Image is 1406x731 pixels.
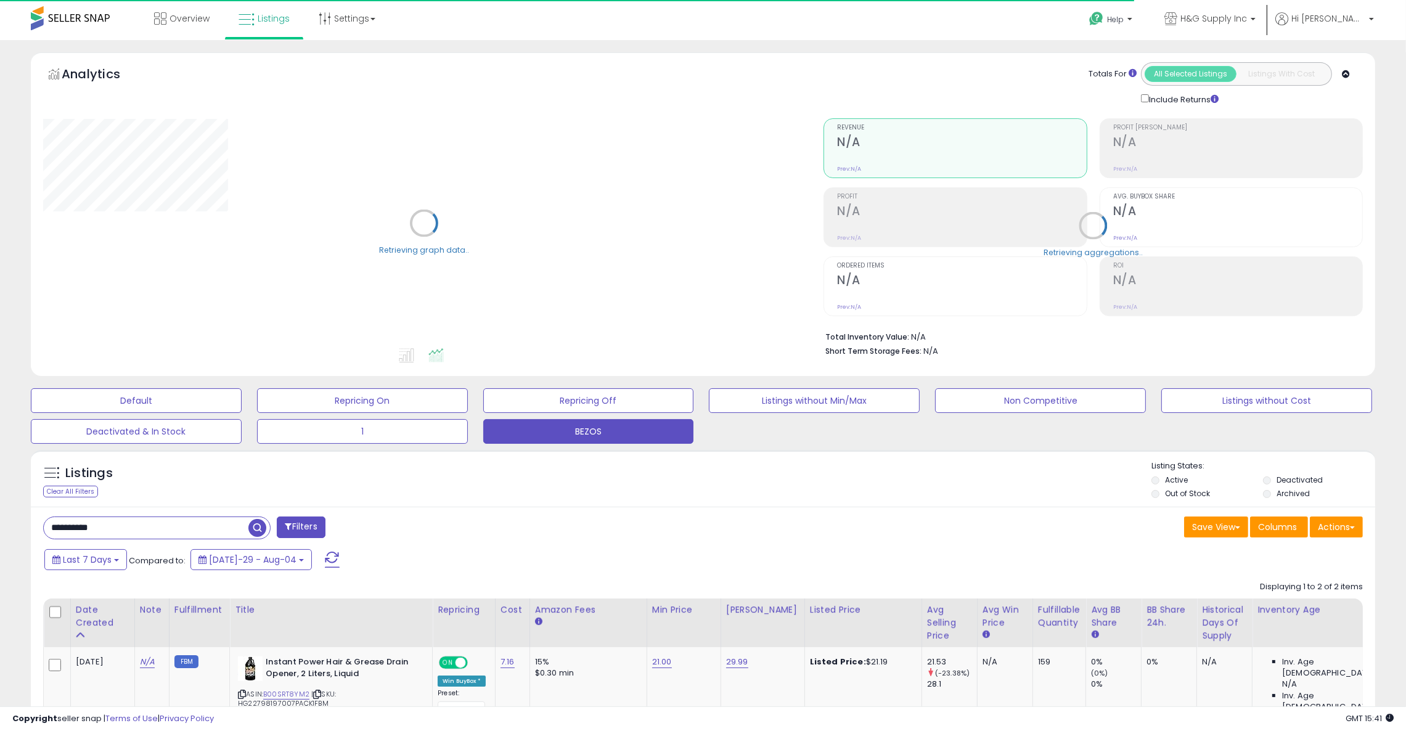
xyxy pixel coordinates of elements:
span: OFF [466,658,486,668]
a: Hi [PERSON_NAME] [1275,12,1374,40]
small: FBM [174,655,198,668]
span: 2025-08-12 15:41 GMT [1346,713,1394,724]
div: Displaying 1 to 2 of 2 items [1260,581,1363,593]
button: BEZOS [483,419,694,444]
div: 0% [1146,656,1187,668]
div: Repricing [438,603,490,616]
small: Avg Win Price. [983,629,990,640]
span: Overview [170,12,210,25]
div: 28.1 [927,679,977,690]
div: Win BuyBox * [438,676,486,687]
button: Save View [1184,517,1248,537]
small: (0%) [1091,668,1108,678]
div: Listed Price [810,603,917,616]
div: Include Returns [1132,92,1233,106]
div: Amazon Fees [535,603,642,616]
small: Avg BB Share. [1091,629,1098,640]
span: [DATE]-29 - Aug-04 [209,553,296,566]
span: ON [440,658,456,668]
button: Listings With Cost [1236,66,1328,82]
div: 0% [1091,679,1141,690]
label: Deactivated [1277,475,1323,485]
a: Help [1079,2,1145,40]
span: Hi [PERSON_NAME] [1291,12,1365,25]
span: Compared to: [129,555,186,566]
b: Instant Power Hair & Grease Drain Opener, 2 Liters, Liquid [266,656,415,682]
span: Last 7 Days [63,553,112,566]
small: (-23.38%) [935,668,970,678]
div: N/A [983,656,1023,668]
div: [PERSON_NAME] [726,603,799,616]
button: Non Competitive [935,388,1146,413]
button: Deactivated & In Stock [31,419,242,444]
button: Default [31,388,242,413]
div: 0% [1091,656,1141,668]
b: Listed Price: [810,656,866,668]
span: Listings [258,12,290,25]
h5: Analytics [62,65,144,86]
button: Repricing On [257,388,468,413]
div: seller snap | | [12,713,214,725]
div: Avg BB Share [1091,603,1136,629]
strong: Copyright [12,713,57,724]
small: Amazon Fees. [535,616,542,627]
div: [DATE] [76,656,125,668]
div: 15% [535,656,637,668]
div: BB Share 24h. [1146,603,1191,629]
div: N/A [1202,656,1243,668]
div: Clear All Filters [43,486,98,497]
a: 29.99 [726,656,748,668]
label: Active [1165,475,1188,485]
div: Totals For [1089,68,1137,80]
button: Columns [1250,517,1308,537]
div: Preset: [438,689,486,717]
div: Title [235,603,427,616]
div: Retrieving graph data.. [379,244,469,255]
div: 159 [1038,656,1076,668]
div: Avg Win Price [983,603,1028,629]
div: $21.19 [810,656,912,668]
span: | SKU: HG22798197007PACK1FBM [238,689,336,708]
label: Out of Stock [1165,488,1210,499]
div: Fulfillable Quantity [1038,603,1081,629]
button: Repricing Off [483,388,694,413]
div: Fulfillment [174,603,224,616]
span: Columns [1258,521,1297,533]
a: N/A [140,656,155,668]
div: Note [140,603,164,616]
img: 41F4tWOaORL._SL40_.jpg [238,656,263,681]
div: Historical Days Of Supply [1202,603,1247,642]
a: 7.16 [501,656,515,668]
button: 1 [257,419,468,444]
a: Privacy Policy [160,713,214,724]
button: Filters [277,517,325,538]
div: Retrieving aggregations.. [1044,247,1143,258]
button: Listings without Cost [1161,388,1372,413]
span: H&G Supply Inc [1180,12,1247,25]
h5: Listings [65,465,113,482]
button: Actions [1310,517,1363,537]
div: 21.53 [927,656,977,668]
div: Date Created [76,603,129,629]
div: $0.30 min [535,668,637,679]
div: Avg Selling Price [927,603,972,642]
span: N/A [1282,679,1297,690]
div: ASIN: [238,656,423,722]
button: All Selected Listings [1145,66,1236,82]
button: [DATE]-29 - Aug-04 [190,549,312,570]
button: Listings without Min/Max [709,388,920,413]
div: Inventory Age [1257,603,1399,616]
a: Terms of Use [105,713,158,724]
label: Archived [1277,488,1310,499]
span: Help [1107,14,1124,25]
a: 21.00 [652,656,672,668]
i: Get Help [1089,11,1104,27]
button: Last 7 Days [44,549,127,570]
span: Inv. Age [DEMOGRAPHIC_DATA]: [1282,690,1395,713]
div: Min Price [652,603,716,616]
p: Listing States: [1151,460,1375,472]
a: B00SRT8YM2 [263,689,309,700]
span: Inv. Age [DEMOGRAPHIC_DATA]: [1282,656,1395,679]
div: Cost [501,603,525,616]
